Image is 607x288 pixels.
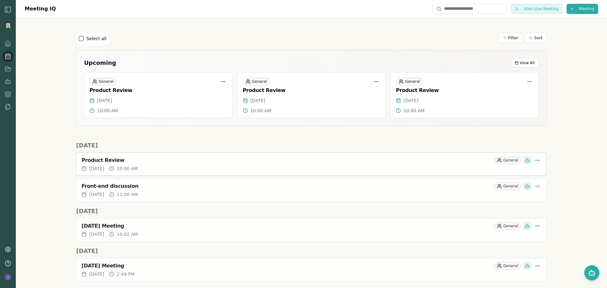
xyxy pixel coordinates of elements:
[76,247,547,255] h2: [DATE]
[97,97,112,104] span: [DATE]
[97,107,118,114] span: 10:00 AM
[2,258,14,269] button: Help
[494,262,521,270] div: General
[25,5,56,13] h1: Meeting IQ
[76,218,547,242] a: [DATE] MeetingGeneral[DATE]10:02 AM
[579,6,594,11] span: Meeting
[403,97,418,104] span: [DATE]
[494,156,521,164] div: General
[396,87,533,94] div: Product Review
[524,182,531,190] div: Smith has been invited
[494,222,521,230] div: General
[3,21,13,30] img: Organization logo
[84,58,116,67] h2: Upcoming
[520,60,535,65] span: View All
[534,222,541,230] button: More options
[82,223,492,229] div: [DATE] Meeting
[584,265,599,280] button: Open chat
[524,262,531,270] div: Smith has been invited
[4,6,12,13] img: sidebar
[86,35,107,42] label: Select all
[534,262,541,270] button: More options
[567,4,598,14] button: Meeting
[76,207,547,216] h2: [DATE]
[511,4,563,14] button: Start Live Meeting
[243,78,270,85] div: General
[117,165,138,172] span: 10:00 AM
[89,231,104,237] span: [DATE]
[396,78,423,85] div: General
[117,271,134,277] span: 2:49 PM
[511,58,539,67] button: View All
[524,222,531,230] div: Smith has been invited
[494,182,521,190] div: General
[524,156,531,164] div: Smith has been invited
[89,165,104,172] span: [DATE]
[250,107,271,114] span: 10:00 AM
[243,87,380,94] div: Product Review
[534,156,541,164] button: More options
[76,141,547,150] h2: [DATE]
[372,78,380,85] button: More options
[117,231,138,237] span: 10:02 AM
[403,107,424,114] span: 10:00 AM
[89,271,104,277] span: [DATE]
[89,87,227,94] div: Product Review
[89,191,104,198] span: [DATE]
[89,78,116,85] div: General
[526,78,533,85] button: More options
[76,258,547,281] a: [DATE] MeetingGeneral[DATE]2:49 PM
[117,191,138,198] span: 11:00 AM
[524,6,559,11] span: Start Live Meeting
[525,33,547,43] button: Sort
[534,182,541,190] button: More options
[76,152,547,176] a: Product ReviewGeneral[DATE]10:00 AM
[5,274,11,280] img: profile
[219,78,227,85] button: More options
[4,6,12,13] button: Open Sidebar
[82,263,492,269] div: [DATE] Meeting
[250,97,265,104] span: [DATE]
[82,183,492,189] div: Front-end discussion
[499,33,522,43] button: Filter
[82,157,492,163] div: Product Review
[76,178,547,202] a: Front-end discussionGeneral[DATE]11:00 AM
